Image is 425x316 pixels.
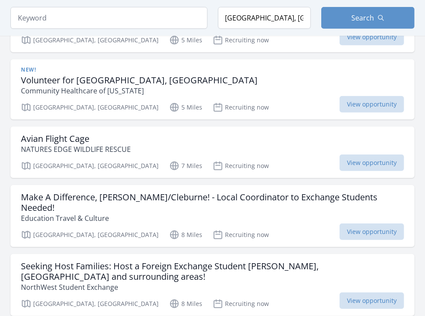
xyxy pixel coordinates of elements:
[213,102,269,113] p: Recruiting now
[21,144,131,155] p: NATURES EDGE WILDLIFE RESCUE
[21,134,131,144] h3: Avian Flight Cage
[340,29,404,45] span: View opportunity
[21,75,258,86] h3: Volunteer for [GEOGRAPHIC_DATA], [GEOGRAPHIC_DATA]
[21,66,36,73] span: New!
[340,292,404,309] span: View opportunity
[169,35,202,45] p: 5 Miles
[213,299,269,309] p: Recruiting now
[21,299,159,309] p: [GEOGRAPHIC_DATA], [GEOGRAPHIC_DATA]
[213,35,269,45] p: Recruiting now
[340,96,404,113] span: View opportunity
[21,86,258,96] p: Community Healthcare of [US_STATE]
[21,282,404,292] p: NorthWest Student Exchange
[21,192,404,213] h3: Make A Difference, [PERSON_NAME]/Cleburne! - Local Coordinator to Exchange Students Needed!
[340,155,404,171] span: View opportunity
[10,127,415,178] a: Avian Flight Cage NATURES EDGE WILDLIFE RESCUE [GEOGRAPHIC_DATA], [GEOGRAPHIC_DATA] 7 Miles Recru...
[21,161,159,171] p: [GEOGRAPHIC_DATA], [GEOGRAPHIC_DATA]
[21,35,159,45] p: [GEOGRAPHIC_DATA], [GEOGRAPHIC_DATA]
[169,299,202,309] p: 8 Miles
[351,13,374,23] span: Search
[10,185,415,247] a: Make A Difference, [PERSON_NAME]/Cleburne! - Local Coordinator to Exchange Students Needed! Educa...
[21,102,159,113] p: [GEOGRAPHIC_DATA], [GEOGRAPHIC_DATA]
[10,59,415,120] a: New! Volunteer for [GEOGRAPHIC_DATA], [GEOGRAPHIC_DATA] Community Healthcare of [US_STATE] [GEOGR...
[21,213,404,223] p: Education Travel & Culture
[218,7,311,29] input: Location
[21,261,404,282] h3: Seeking Host Families: Host a Foreign Exchange Student [PERSON_NAME], [GEOGRAPHIC_DATA] and surro...
[169,102,202,113] p: 5 Miles
[213,161,269,171] p: Recruiting now
[321,7,415,29] button: Search
[213,230,269,240] p: Recruiting now
[21,230,159,240] p: [GEOGRAPHIC_DATA], [GEOGRAPHIC_DATA]
[10,254,415,316] a: Seeking Host Families: Host a Foreign Exchange Student [PERSON_NAME], [GEOGRAPHIC_DATA] and surro...
[10,7,207,29] input: Keyword
[340,223,404,240] span: View opportunity
[169,161,202,171] p: 7 Miles
[169,230,202,240] p: 8 Miles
